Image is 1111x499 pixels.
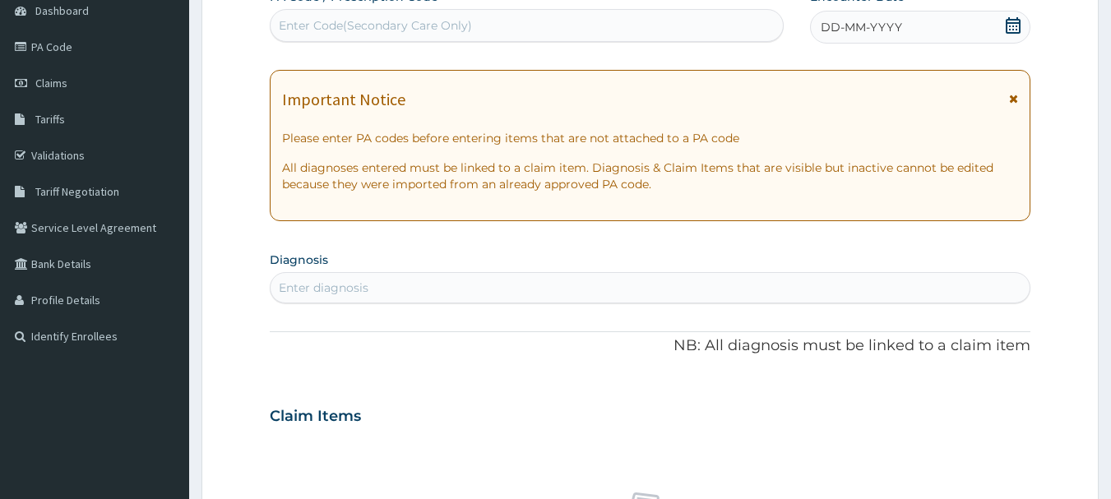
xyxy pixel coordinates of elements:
[279,17,472,34] div: Enter Code(Secondary Care Only)
[35,76,67,90] span: Claims
[270,252,328,268] label: Diagnosis
[821,19,902,35] span: DD-MM-YYYY
[35,3,89,18] span: Dashboard
[35,184,119,199] span: Tariff Negotiation
[35,112,65,127] span: Tariffs
[270,408,361,426] h3: Claim Items
[282,159,1019,192] p: All diagnoses entered must be linked to a claim item. Diagnosis & Claim Items that are visible bu...
[282,90,405,109] h1: Important Notice
[279,280,368,296] div: Enter diagnosis
[270,335,1031,357] p: NB: All diagnosis must be linked to a claim item
[282,130,1019,146] p: Please enter PA codes before entering items that are not attached to a PA code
